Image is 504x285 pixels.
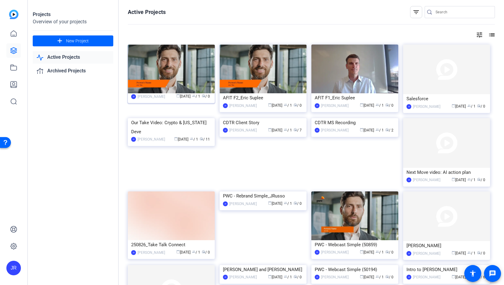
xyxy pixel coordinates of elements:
div: [PERSON_NAME] [413,274,440,280]
span: radio [385,250,389,254]
div: PWC - Webcast Simple (50194) [315,265,395,274]
span: [DATE] [268,128,282,132]
mat-icon: message [489,270,496,277]
div: AFIT F2_Eric Suplee [223,93,303,102]
mat-icon: accessibility [469,270,476,277]
span: / 1 [467,251,476,255]
span: radio [293,201,297,205]
span: calendar_today [176,94,180,98]
span: / 1 [467,104,476,108]
span: / 0 [293,275,302,279]
span: radio [202,94,205,98]
span: [DATE] [360,103,374,108]
div: JR [223,103,228,108]
span: radio [385,275,389,278]
span: / 0 [385,250,393,254]
div: JR [406,177,411,182]
span: calendar_today [360,103,363,107]
div: 250826_Take Talk Connect [131,240,211,249]
div: JR [131,250,136,255]
span: [DATE] [452,275,466,279]
span: / 1 [284,275,292,279]
span: / 1 [376,103,384,108]
div: Next Move video: AI action plan [406,168,487,177]
div: JR [315,128,320,133]
div: JR [6,261,21,275]
span: [DATE] [360,275,374,279]
span: calendar_today [452,251,455,254]
span: [DATE] [452,178,466,182]
span: [DATE] [452,104,466,108]
span: / 1 [284,201,292,206]
span: group [467,177,471,181]
span: group [192,94,196,98]
span: calendar_today [174,137,178,141]
span: [DATE] [452,251,466,255]
span: radio [385,103,389,107]
div: [PERSON_NAME] [413,250,440,257]
mat-icon: add [56,37,64,45]
span: [DATE] [268,275,282,279]
img: blue-gradient.svg [9,10,18,19]
h1: Active Projects [128,8,166,16]
div: [PERSON_NAME] [413,104,440,110]
span: / 0 [293,103,302,108]
a: Archived Projects [33,65,113,77]
mat-icon: filter_list [413,8,420,16]
span: calendar_today [452,275,455,278]
span: radio [200,137,203,141]
div: CDTR Client Story [223,118,303,127]
span: / 1 [467,178,476,182]
span: / 0 [202,250,210,254]
div: [PERSON_NAME] [413,177,440,183]
span: / 0 [477,251,485,255]
span: calendar_today [268,128,272,131]
div: JR [223,201,228,206]
span: calendar_today [268,275,272,278]
div: CDTR MS Recording [315,118,395,127]
span: / 7 [293,128,302,132]
span: group [192,250,196,254]
div: JR [406,104,411,109]
span: / 0 [477,104,485,108]
span: / 1 [190,137,198,141]
span: calendar_today [452,104,455,108]
span: calendar_today [176,250,180,254]
span: radio [477,104,481,108]
span: radio [293,128,297,131]
a: Active Projects [33,51,113,64]
span: / 1 [192,94,200,98]
div: [PERSON_NAME] [406,241,487,250]
div: [PERSON_NAME] [138,250,165,256]
span: / 1 [284,128,292,132]
div: [PERSON_NAME] [229,201,257,207]
span: group [376,128,379,131]
span: calendar_today [360,275,363,278]
span: group [376,103,379,107]
span: group [284,201,287,205]
div: Salesforce [406,94,487,103]
div: JR [315,250,320,255]
div: [PERSON_NAME] [138,94,165,100]
div: [PERSON_NAME] [229,274,257,280]
span: / 1 [376,128,384,132]
span: / 0 [477,178,485,182]
span: [DATE] [360,250,374,254]
span: group [376,250,379,254]
span: / 1 [192,250,200,254]
div: JR [315,103,320,108]
div: JR [223,275,228,280]
span: / 1 [376,250,384,254]
div: JR [131,94,136,99]
span: [DATE] [268,103,282,108]
span: / 0 [293,201,302,206]
div: [PERSON_NAME] [321,249,349,255]
mat-icon: tune [476,31,483,38]
span: radio [293,275,297,278]
div: [PERSON_NAME] [229,103,257,109]
span: group [190,137,194,141]
span: [DATE] [360,128,374,132]
span: calendar_today [268,103,272,107]
span: [DATE] [176,94,191,98]
div: Overview of your projects [33,18,113,25]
